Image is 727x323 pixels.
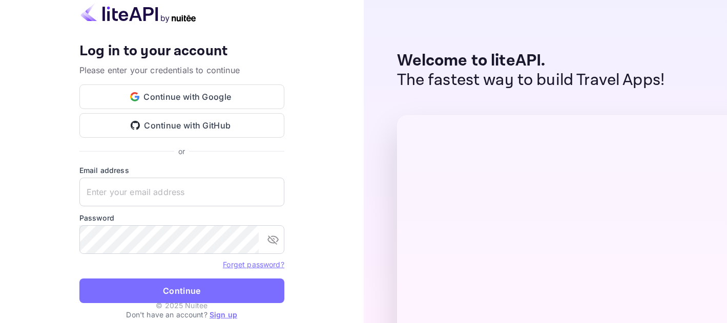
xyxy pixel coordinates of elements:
a: Forget password? [223,259,284,269]
label: Email address [79,165,284,176]
p: The fastest way to build Travel Apps! [397,71,665,90]
button: toggle password visibility [263,229,283,250]
img: liteapi [79,3,197,23]
p: © 2025 Nuitee [156,300,207,311]
p: Please enter your credentials to continue [79,64,284,76]
button: Continue with GitHub [79,113,284,138]
a: Sign up [210,310,237,319]
input: Enter your email address [79,178,284,206]
a: Forget password? [223,260,284,269]
p: or [178,146,185,157]
button: Continue [79,278,284,303]
button: Continue with Google [79,84,284,109]
h4: Log in to your account [79,42,284,60]
p: Welcome to liteAPI. [397,51,665,71]
label: Password [79,212,284,223]
p: Don't have an account? [79,309,284,320]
